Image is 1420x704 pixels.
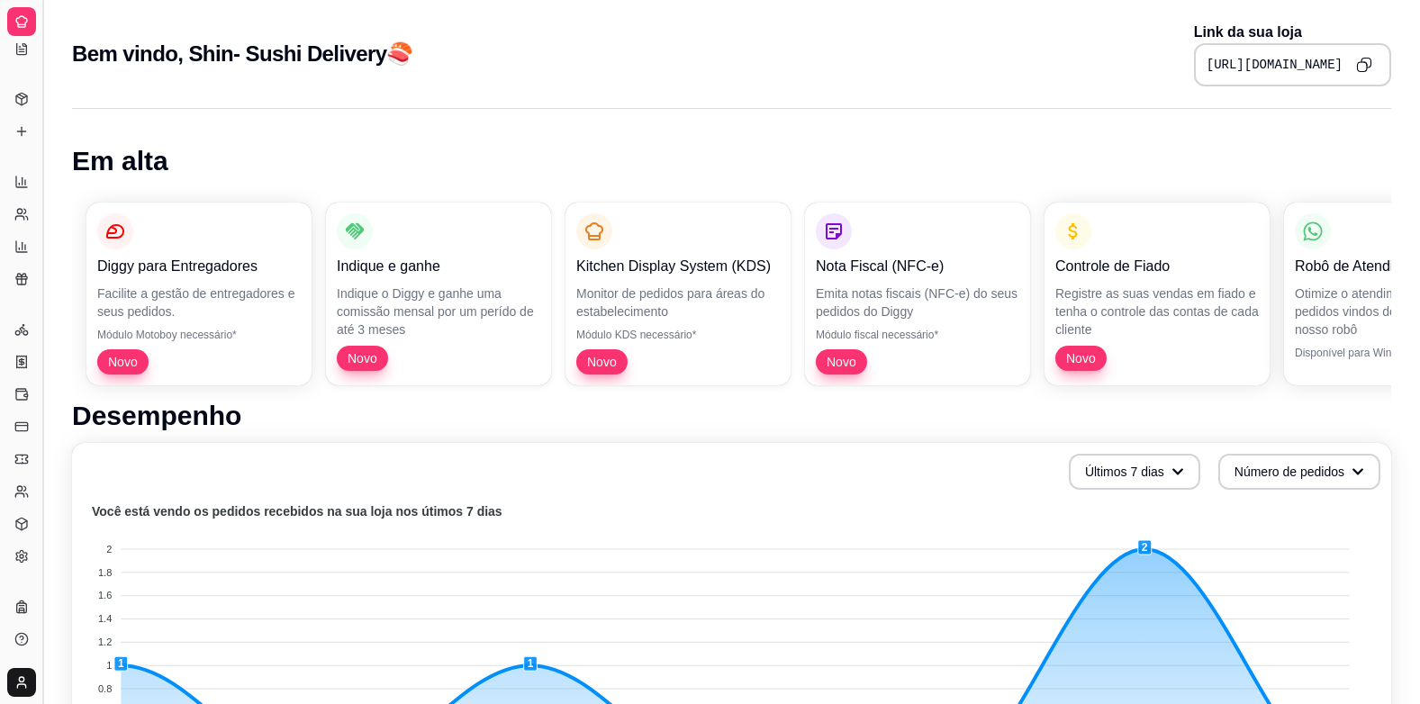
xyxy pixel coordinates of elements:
[98,567,112,578] tspan: 1.8
[576,284,780,320] p: Monitor de pedidos para áreas do estabelecimento
[101,353,145,371] span: Novo
[1055,256,1259,277] p: Controle de Fiado
[72,400,1391,432] h1: Desempenho
[86,203,312,385] button: Diggy para EntregadoresFacilite a gestão de entregadores e seus pedidos.Módulo Motoboy necessário...
[98,683,112,694] tspan: 0.8
[72,145,1391,177] h1: Em alta
[1059,349,1103,367] span: Novo
[97,328,301,342] p: Módulo Motoboy necessário*
[1069,454,1200,490] button: Últimos 7 dias
[326,203,551,385] button: Indique e ganheIndique o Diggy e ganhe uma comissão mensal por um perído de até 3 mesesNovo
[340,349,384,367] span: Novo
[816,328,1019,342] p: Módulo fiscal necessário*
[576,256,780,277] p: Kitchen Display System (KDS)
[98,613,112,624] tspan: 1.4
[98,590,112,600] tspan: 1.6
[1218,454,1380,490] button: Número de pedidos
[1194,22,1391,43] p: Link da sua loja
[92,504,502,519] text: Você está vendo os pedidos recebidos na sua loja nos útimos 7 dias
[1055,284,1259,338] p: Registre as suas vendas em fiado e tenha o controle das contas de cada cliente
[1350,50,1379,79] button: Copy to clipboard
[565,203,791,385] button: Kitchen Display System (KDS)Monitor de pedidos para áreas do estabelecimentoMódulo KDS necessário...
[97,256,301,277] p: Diggy para Entregadores
[98,636,112,647] tspan: 1.2
[816,284,1019,320] p: Emita notas fiscais (NFC-e) do seus pedidos do Diggy
[1045,203,1270,385] button: Controle de FiadoRegistre as suas vendas em fiado e tenha o controle das contas de cada clienteNovo
[72,40,413,68] h2: Bem vindo, Shin- Sushi Delivery🍣
[337,284,540,338] p: Indique o Diggy e ganhe uma comissão mensal por um perído de até 3 meses
[97,284,301,320] p: Facilite a gestão de entregadores e seus pedidos.
[805,203,1030,385] button: Nota Fiscal (NFC-e)Emita notas fiscais (NFC-e) do seus pedidos do DiggyMódulo fiscal necessário*Novo
[106,544,112,555] tspan: 2
[337,256,540,277] p: Indique e ganhe
[106,660,112,671] tspan: 1
[819,353,864,371] span: Novo
[1207,56,1343,74] pre: [URL][DOMAIN_NAME]
[816,256,1019,277] p: Nota Fiscal (NFC-e)
[576,328,780,342] p: Módulo KDS necessário*
[580,353,624,371] span: Novo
